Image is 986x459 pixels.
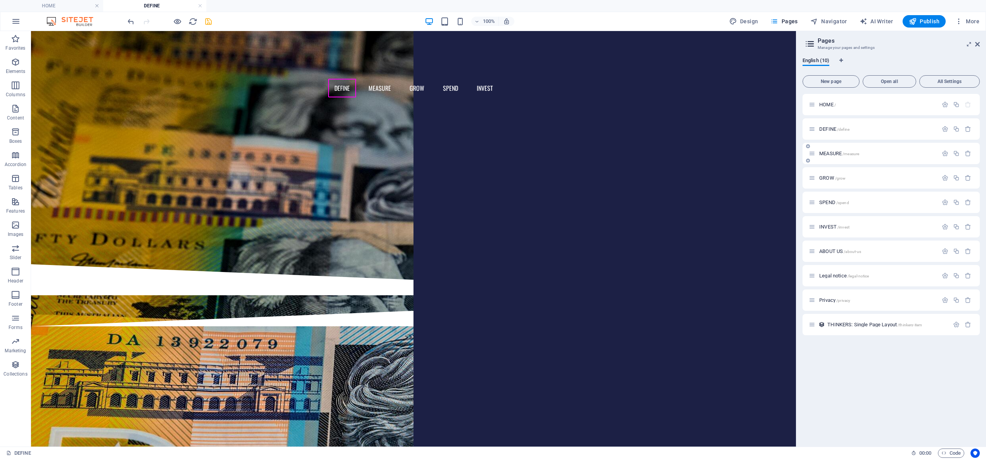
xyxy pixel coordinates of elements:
div: Settings [942,297,948,303]
h6: 100% [483,17,495,26]
p: Collections [3,371,27,377]
button: save [204,17,213,26]
div: Duplicate [953,150,960,157]
div: The startpage cannot be deleted [965,101,971,108]
div: Remove [965,297,971,303]
p: Boxes [9,138,22,144]
div: Duplicate [953,101,960,108]
div: Remove [965,223,971,230]
button: 100% [471,17,499,26]
span: Click to open page [819,102,836,107]
button: Code [938,449,964,458]
p: Header [8,278,23,284]
p: Columns [6,92,25,98]
span: Click to open page [819,297,850,303]
div: Remove [965,175,971,181]
div: Duplicate [953,297,960,303]
button: More [952,15,983,28]
div: GROW/grow [817,175,938,180]
div: Settings [942,223,948,230]
div: Duplicate [953,223,960,230]
div: Duplicate [953,199,960,206]
div: MEASURE/measure [817,151,938,156]
div: Settings [942,248,948,255]
div: Remove [965,321,971,328]
p: Marketing [5,348,26,354]
p: Content [7,115,24,121]
span: More [955,17,979,25]
div: Settings [942,101,948,108]
i: Undo: Delete elements (Ctrl+Z) [126,17,135,26]
span: /spend [836,201,849,205]
span: AI Writer [860,17,893,25]
span: Click to open page [819,248,861,254]
span: /measure [842,152,859,156]
button: AI Writer [856,15,896,28]
p: Elements [6,68,26,74]
div: HOME/ [817,102,938,107]
button: Design [726,15,761,28]
button: Open all [863,75,916,88]
span: Click to open page [819,224,849,230]
button: All Settings [919,75,980,88]
button: New page [803,75,860,88]
div: Remove [965,126,971,132]
span: : [925,450,926,456]
div: Settings [942,126,948,132]
button: Usercentrics [970,449,980,458]
span: Click to open page [819,199,849,205]
p: Favorites [5,45,25,51]
h2: Pages [818,37,980,44]
span: Navigator [810,17,847,25]
div: Settings [942,199,948,206]
div: DEFINE/define [817,126,938,132]
span: All Settings [923,79,976,84]
span: Pages [770,17,797,25]
h3: Manage your pages and settings [818,44,964,51]
span: Click to open page [827,322,922,327]
div: Settings [942,272,948,279]
i: On resize automatically adjust zoom level to fit chosen device. [503,18,510,25]
span: Click to open page [819,175,846,181]
p: Features [6,208,25,214]
div: This layout is used as a template for all items (e.g. a blog post) of this collection. The conten... [818,321,825,328]
div: THINKERS: Single Page Layout/thinkers-item [825,322,949,327]
span: Click to open page [819,151,859,156]
div: Remove [965,272,971,279]
span: /about-us [844,249,861,254]
div: SPEND/spend [817,200,938,205]
div: Remove [965,199,971,206]
button: Navigator [807,15,850,28]
span: /privacy [836,298,850,303]
span: Click to open page [819,273,869,279]
div: Settings [942,150,948,157]
div: Duplicate [953,272,960,279]
button: Publish [903,15,946,28]
h6: Session time [911,449,932,458]
div: Duplicate [953,126,960,132]
span: /thinkers-item [898,323,922,327]
span: Open all [866,79,913,84]
div: Privacy/privacy [817,298,938,303]
div: Remove [965,150,971,157]
span: Publish [909,17,939,25]
i: Save (Ctrl+S) [204,17,213,26]
span: / [834,103,836,107]
a: Click to cancel selection. Double-click to open Pages [6,449,31,458]
div: ABOUT US/about-us [817,249,938,254]
p: Slider [10,255,22,261]
span: /legal-notice [848,274,869,278]
span: Click to open page [819,126,849,132]
p: Tables [9,185,22,191]
p: Footer [9,301,22,307]
button: undo [126,17,135,26]
span: English (10) [803,56,829,67]
div: Language Tabs [803,57,980,72]
div: Settings [953,321,960,328]
div: INVEST/invest [817,224,938,229]
h4: DEFINE [103,2,206,10]
img: Editor Logo [45,17,103,26]
div: Legal notice/legal-notice [817,273,938,278]
p: Forms [9,324,22,331]
div: Duplicate [953,175,960,181]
